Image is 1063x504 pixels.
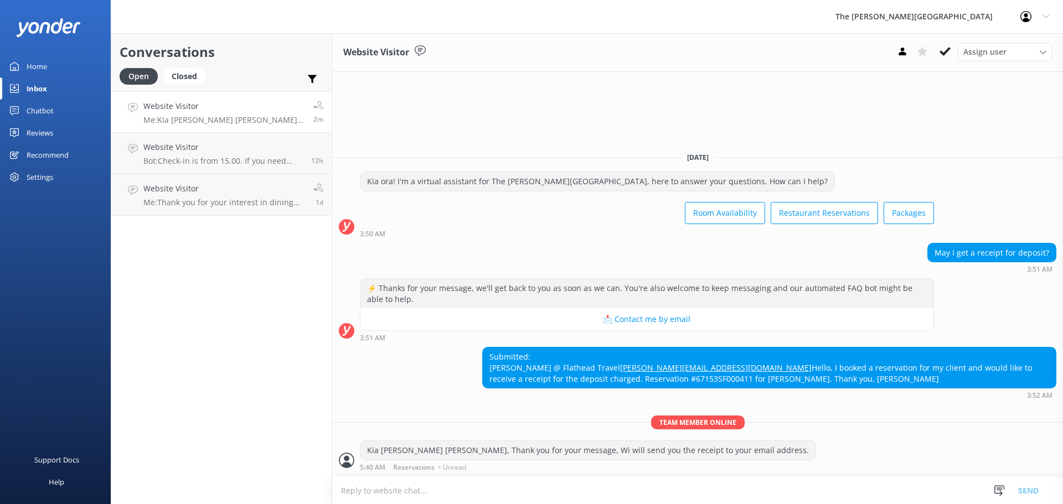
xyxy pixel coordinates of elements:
[651,415,745,429] span: Team member online
[928,243,1056,262] div: May I get a receipt for deposit?
[34,449,79,471] div: Support Docs
[482,391,1056,399] div: 03:52am 21-Aug-2025 (UTC +12:00) Pacific/Auckland
[927,265,1056,273] div: 03:51am 21-Aug-2025 (UTC +12:00) Pacific/Auckland
[27,55,47,77] div: Home
[963,46,1007,58] span: Assign user
[393,464,435,471] span: Reservations
[360,441,816,460] div: Kia [PERSON_NAME] [PERSON_NAME], Thank you for your message, Wi will send you the receipt to your...
[360,231,385,237] strong: 3:50 AM
[360,172,834,191] div: Kia ora! I'm a virtual assistant for The [PERSON_NAME][GEOGRAPHIC_DATA], here to answer your ques...
[360,335,385,341] strong: 3:51 AM
[17,18,80,37] img: yonder-white-logo.png
[143,141,303,153] h4: Website Visitor
[680,153,715,162] span: [DATE]
[143,115,305,125] p: Me: Kia [PERSON_NAME] [PERSON_NAME], Thank you for your message, Wi will send you the receipt to ...
[27,77,47,100] div: Inbox
[143,198,305,207] p: Me: Thank you for your interest in dining with us at True South Dining Room. While our Snack Food...
[111,133,332,174] a: Website VisitorBot:Check-in is from 15.00. If you need early check-in, it's subject to availabili...
[958,43,1052,61] div: Assign User
[120,68,158,85] div: Open
[343,45,409,60] h3: Website Visitor
[163,70,211,82] a: Closed
[143,100,305,112] h4: Website Visitor
[360,334,934,341] div: 03:51am 21-Aug-2025 (UTC +12:00) Pacific/Auckland
[313,115,323,124] span: 05:40am 21-Aug-2025 (UTC +12:00) Pacific/Auckland
[438,464,466,471] span: • Unread
[360,463,816,471] div: 05:40am 21-Aug-2025 (UTC +12:00) Pacific/Auckland
[483,347,1056,388] div: Submitted: [PERSON_NAME] @ Flathead Travel Hello, I booked a reservation for my client and would ...
[111,174,332,216] a: Website VisitorMe:Thank you for your interest in dining with us at True South Dining Room. While ...
[143,156,303,166] p: Bot: Check-in is from 15.00. If you need early check-in, it's subject to availability and fees ma...
[771,202,878,224] button: Restaurant Reservations
[1027,392,1052,399] strong: 3:52 AM
[360,279,933,308] div: ⚡ Thanks for your message, we'll get back to you as soon as we can. You're also welcome to keep m...
[311,156,323,165] span: 05:29pm 20-Aug-2025 (UTC +12:00) Pacific/Auckland
[111,91,332,133] a: Website VisitorMe:Kia [PERSON_NAME] [PERSON_NAME], Thank you for your message, Wi will send you t...
[27,144,69,166] div: Recommend
[120,41,323,63] h2: Conversations
[360,308,933,330] button: 📩 Contact me by email
[27,100,54,122] div: Chatbot
[49,471,64,493] div: Help
[1027,266,1052,273] strong: 3:51 AM
[163,68,205,85] div: Closed
[143,183,305,195] h4: Website Visitor
[884,202,934,224] button: Packages
[120,70,163,82] a: Open
[27,122,53,144] div: Reviews
[360,464,385,471] strong: 5:40 AM
[360,230,934,237] div: 03:50am 21-Aug-2025 (UTC +12:00) Pacific/Auckland
[316,198,323,207] span: 06:46pm 19-Aug-2025 (UTC +12:00) Pacific/Auckland
[27,166,53,188] div: Settings
[620,362,812,373] a: [PERSON_NAME][EMAIL_ADDRESS][DOMAIN_NAME]
[685,202,765,224] button: Room Availability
